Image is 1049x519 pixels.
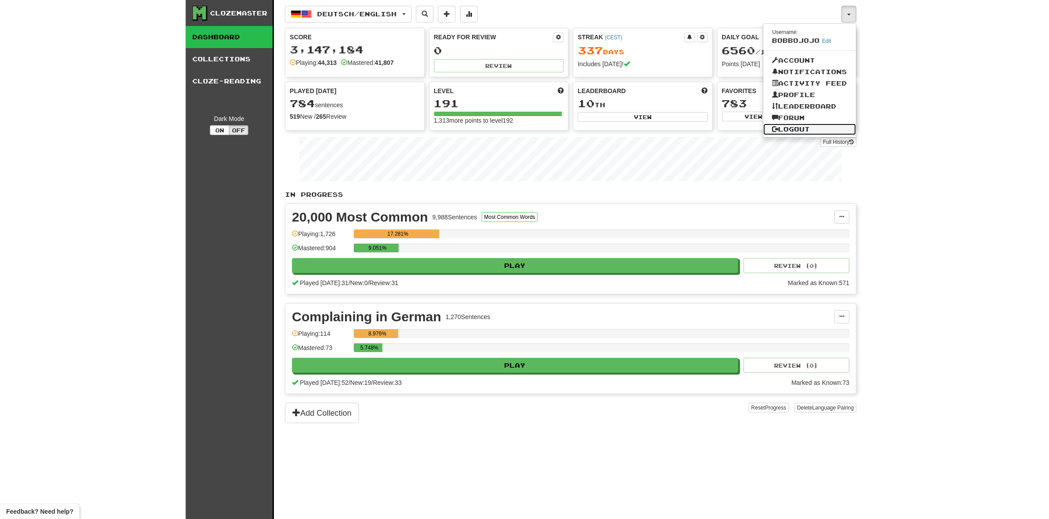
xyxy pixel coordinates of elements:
span: Language Pairing [813,405,854,411]
a: Full History [820,137,857,147]
div: Playing: [290,58,337,67]
div: th [578,98,708,109]
strong: 265 [316,113,326,120]
div: 17.281% [356,229,439,238]
button: ResetProgress [749,403,789,413]
span: / [348,279,350,286]
div: 1,313 more points to level 192 [434,116,564,125]
button: Deutsch/English [285,6,412,23]
button: Search sentences [416,6,434,23]
span: New: 19 [350,379,371,386]
div: Streak [578,33,685,41]
a: Dashboard [186,26,273,48]
span: 10 [578,97,595,109]
a: Edit [822,38,832,44]
button: Most Common Words [482,212,538,222]
span: / 10000 [722,48,787,56]
a: Activity Feed [764,78,856,89]
div: Complaining in German [292,310,441,323]
span: / [368,279,370,286]
small: Username: [772,29,798,35]
div: Mastered: [341,58,394,67]
button: View [578,112,708,122]
button: DeleteLanguage Pairing [794,403,857,413]
button: Play [292,358,738,373]
div: 5.748% [356,343,382,352]
div: 8.976% [356,329,398,338]
div: 191 [434,98,564,109]
a: Forum [764,112,856,124]
span: Played [DATE]: 31 [300,279,348,286]
div: Favorites [722,86,852,95]
strong: 44,313 [318,59,337,66]
p: In Progress [285,190,857,199]
span: New: 0 [350,279,368,286]
span: Played [DATE] [290,86,337,95]
button: Play [292,258,738,273]
span: 337 [578,44,603,56]
a: Collections [186,48,273,70]
div: 9,988 Sentences [432,213,477,222]
span: Progress [765,405,787,411]
div: 3,147,184 [290,44,420,55]
button: Add sentence to collection [438,6,456,23]
a: Account [764,55,856,66]
span: 6560 [722,44,756,56]
div: 783 [722,98,852,109]
span: Open feedback widget [6,507,73,516]
div: sentences [290,98,420,109]
button: Review [434,59,564,72]
div: Clozemaster [210,9,267,18]
span: Leaderboard [578,86,626,95]
strong: 519 [290,113,300,120]
span: Played [DATE]: 52 [300,379,348,386]
div: Mastered: 73 [292,343,349,358]
div: Mastered: 904 [292,244,349,258]
span: Deutsch / English [318,10,397,18]
a: Cloze-Reading [186,70,273,92]
div: New / Review [290,112,420,121]
div: 0 [434,45,564,56]
div: Score [290,33,420,41]
button: Add Collection [285,403,359,423]
button: Review (0) [744,358,850,373]
button: Off [229,125,248,135]
span: This week in points, UTC [702,86,708,95]
span: bobbojojo [772,37,820,44]
button: On [210,125,229,135]
div: Dark Mode [192,114,266,123]
span: Review: 31 [370,279,398,286]
span: Level [434,86,454,95]
button: More stats [460,6,478,23]
button: Review (0) [744,258,850,273]
button: View [722,112,786,121]
div: Includes [DATE]! [578,60,708,68]
div: Playing: 114 [292,329,349,344]
a: Profile [764,89,856,101]
span: / [371,379,373,386]
div: Marked as Known: 571 [788,278,850,287]
span: Review: 33 [373,379,401,386]
div: 1,270 Sentences [446,312,490,321]
span: / [348,379,350,386]
div: Day s [578,45,708,56]
span: Score more points to level up [558,86,564,95]
a: Logout [764,124,856,135]
div: Marked as Known: 73 [791,378,850,387]
div: Daily Goal [722,33,842,42]
div: Playing: 1,726 [292,229,349,244]
a: (CEST) [605,34,622,41]
span: 784 [290,97,315,109]
a: Leaderboard [764,101,856,112]
div: 9.051% [356,244,398,252]
div: 20,000 Most Common [292,211,428,224]
a: Notifications [764,66,856,78]
strong: 41,807 [375,59,394,66]
div: Ready for Review [434,33,554,41]
div: Points [DATE] [722,60,852,68]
